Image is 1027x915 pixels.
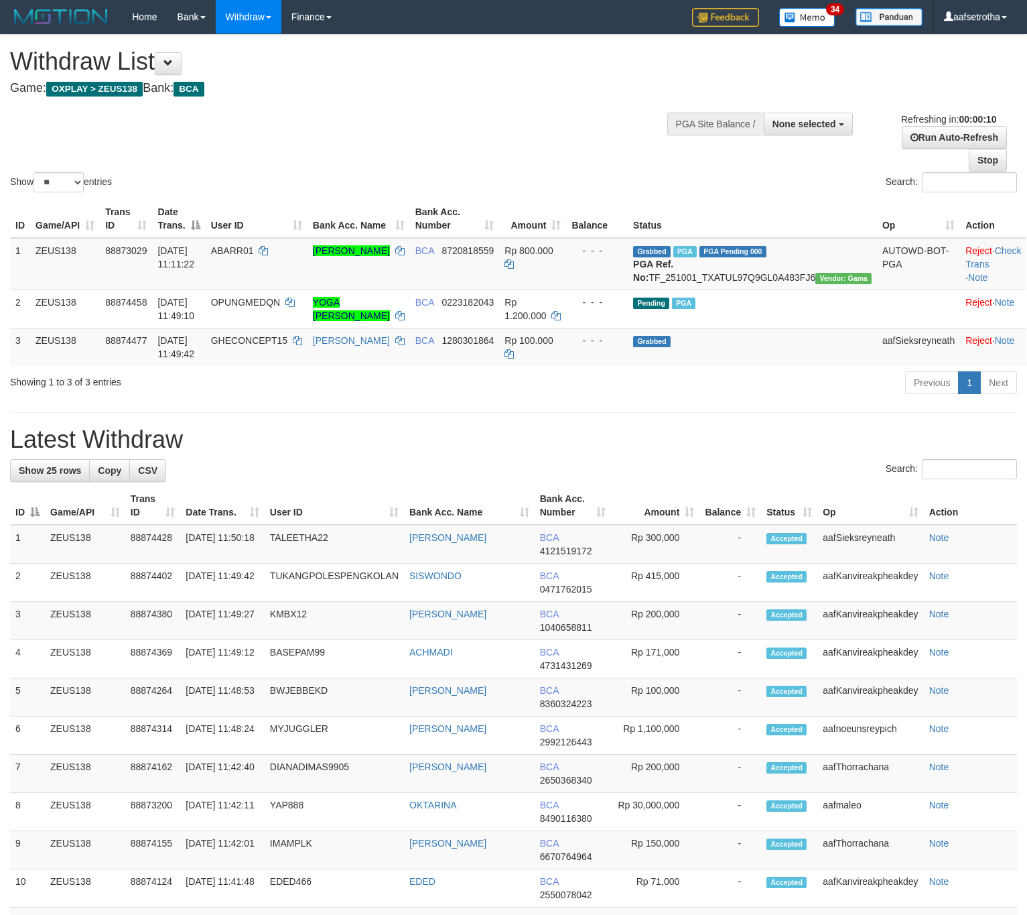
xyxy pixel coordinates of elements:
td: [DATE] 11:49:12 [180,640,265,678]
span: 88874477 [105,335,147,346]
td: - [699,755,761,793]
td: aafKanvireakpheakdey [817,564,923,602]
span: BCA [540,570,559,581]
td: ZEUS138 [45,755,125,793]
button: None selected [764,113,853,135]
td: IMAMPLK [265,831,404,869]
td: Rp 100,000 [611,678,699,717]
td: ZEUS138 [45,678,125,717]
td: Rp 200,000 [611,602,699,640]
span: OPUNGMEDQN [211,297,280,308]
td: aafKanvireakpheakdey [817,640,923,678]
a: Reject [965,245,992,256]
span: Copy 2550078042 to clipboard [540,890,592,900]
td: aafmaleo [817,793,923,831]
th: Balance: activate to sort column ascending [699,487,761,525]
a: ACHMADI [409,647,453,658]
a: Stop [969,149,1007,172]
td: 88874402 [125,564,181,602]
a: Run Auto-Refresh [902,126,1007,149]
a: Note [929,800,949,810]
td: [DATE] 11:41:48 [180,869,265,908]
td: aafnoeunsreypich [817,717,923,755]
span: Copy 4121519172 to clipboard [540,546,592,556]
span: BCA [540,723,559,734]
span: BCA [415,335,434,346]
td: 5 [10,678,45,717]
td: BWJEBBEKD [265,678,404,717]
td: · · [960,238,1026,290]
span: [DATE] 11:11:22 [157,245,194,269]
td: 2 [10,290,30,328]
span: CSV [138,465,157,476]
span: Copy 1280301864 to clipboard [441,335,494,346]
td: [DATE] 11:49:27 [180,602,265,640]
img: Button%20Memo.svg [779,8,835,27]
span: [DATE] 11:49:42 [157,335,194,359]
th: Bank Acc. Name: activate to sort column ascending [404,487,535,525]
td: ZEUS138 [30,328,100,366]
th: Game/API: activate to sort column ascending [45,487,125,525]
span: 88874458 [105,297,147,308]
a: Show 25 rows [10,459,90,482]
td: 88873200 [125,793,181,831]
a: Note [968,272,988,283]
td: 3 [10,328,30,366]
td: ZEUS138 [45,564,125,602]
td: AUTOWD-BOT-PGA [877,238,960,290]
a: Note [929,532,949,543]
label: Search: [886,459,1017,479]
td: 1 [10,525,45,564]
td: Rp 415,000 [611,564,699,602]
span: 34 [826,3,844,15]
td: [DATE] 11:49:42 [180,564,265,602]
td: [DATE] 11:48:24 [180,717,265,755]
span: BCA [540,647,559,658]
td: [DATE] 11:42:40 [180,755,265,793]
span: OXPLAY > ZEUS138 [46,82,143,97]
th: Date Trans.: activate to sort column descending [152,200,205,238]
td: 10 [10,869,45,908]
div: Showing 1 to 3 of 3 entries [10,370,418,389]
td: [DATE] 11:50:18 [180,525,265,564]
div: PGA Site Balance / [667,113,764,135]
th: Bank Acc. Name: activate to sort column ascending [307,200,410,238]
span: Marked by aafnoeunsreypich [672,298,695,309]
td: - [699,525,761,564]
td: KMBX12 [265,602,404,640]
span: Rp 100.000 [504,335,553,346]
td: [DATE] 11:42:01 [180,831,265,869]
a: 1 [958,371,981,394]
th: User ID: activate to sort column ascending [265,487,404,525]
span: BCA [415,245,434,256]
h1: Latest Withdraw [10,426,1017,453]
td: 88874314 [125,717,181,755]
img: panduan.png [855,8,922,26]
td: 88874428 [125,525,181,564]
td: Rp 150,000 [611,831,699,869]
div: - - - [571,334,622,347]
th: Action [960,200,1026,238]
label: Show entries [10,172,112,192]
td: 3 [10,602,45,640]
th: Balance [566,200,628,238]
a: SISWONDO [409,570,462,581]
td: 8 [10,793,45,831]
td: · [960,290,1026,328]
span: Accepted [766,648,807,659]
td: ZEUS138 [45,869,125,908]
span: Rp 800.000 [504,245,553,256]
span: Pending [633,298,669,309]
td: YAP888 [265,793,404,831]
span: Grabbed [633,246,671,257]
a: Note [929,685,949,696]
a: Check Trans [965,245,1021,269]
th: Game/API: activate to sort column ascending [30,200,100,238]
img: Feedback.jpg [692,8,759,27]
span: Accepted [766,839,807,850]
a: [PERSON_NAME] [313,335,390,346]
input: Search: [922,172,1017,192]
td: TUKANGPOLESPENGKOLAN [265,564,404,602]
span: Copy 2650368340 to clipboard [540,775,592,786]
th: ID: activate to sort column descending [10,487,45,525]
